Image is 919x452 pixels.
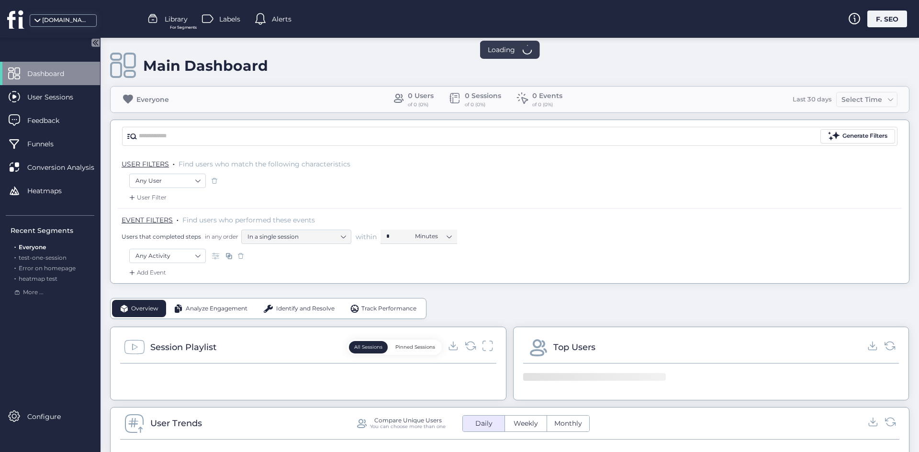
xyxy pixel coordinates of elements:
span: heatmap test [19,275,57,282]
span: Loading [488,44,515,55]
span: For Segments [170,24,197,31]
span: Find users who performed these events [182,216,315,224]
button: Weekly [505,416,547,431]
button: Monthly [547,416,589,431]
span: . [177,214,179,223]
span: . [14,263,16,272]
div: [DOMAIN_NAME] [42,16,90,25]
span: Heatmaps [27,186,76,196]
span: Daily [470,419,498,429]
span: More ... [23,288,44,297]
span: Alerts [272,14,291,24]
span: Track Performance [361,304,416,313]
nz-select-item: Minutes [415,229,451,243]
div: Top Users [553,341,595,354]
button: Daily [463,416,504,431]
span: Library [165,14,188,24]
span: Conversion Analysis [27,162,109,173]
span: . [14,273,16,282]
span: Funnels [27,139,68,149]
div: Session Playlist [150,341,216,354]
span: EVENT FILTERS [122,216,173,224]
span: . [14,242,16,251]
span: within [356,232,377,242]
div: You can choose more than one [370,423,446,430]
button: All Sessions [349,341,388,353]
span: Feedback [27,115,74,126]
div: User Trends [150,417,202,430]
span: User Sessions [27,92,88,102]
span: . [14,252,16,261]
div: Add Event [127,268,166,277]
nz-select-item: Any Activity [135,249,200,263]
span: Users that completed steps [122,232,201,241]
span: Analyze Engagement [186,304,247,313]
span: Identify and Resolve [276,304,335,313]
div: F. SEO [867,11,907,27]
span: Configure [27,411,75,422]
span: Dashboard [27,68,78,79]
span: Error on homepage [19,265,76,272]
div: Recent Segments [11,225,94,236]
span: Labels [219,14,240,24]
span: test-one-session [19,254,67,261]
nz-select-item: In a single session [247,230,345,244]
span: Weekly [508,419,544,429]
div: User Filter [127,193,167,202]
button: Pinned Sessions [390,341,440,353]
div: Main Dashboard [143,57,268,75]
nz-select-item: Any User [135,174,200,188]
span: USER FILTERS [122,160,169,168]
div: Generate Filters [842,132,887,141]
span: . [173,158,175,167]
div: Compare Unique Users [374,417,442,423]
span: Everyone [19,243,46,251]
button: Generate Filters [820,129,895,143]
span: Monthly [549,419,588,429]
span: Overview [131,304,158,313]
span: in any order [203,232,238,241]
span: Find users who match the following characteristics [179,160,350,168]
